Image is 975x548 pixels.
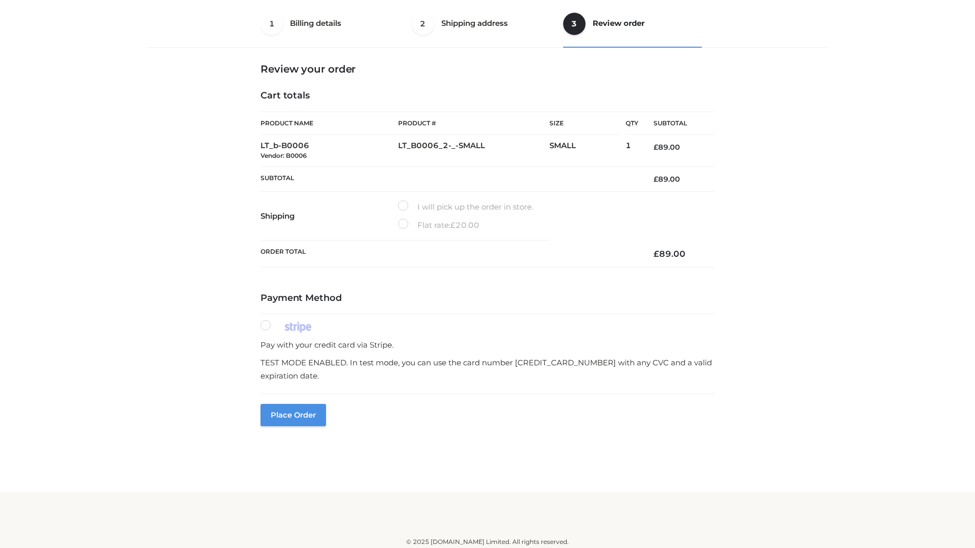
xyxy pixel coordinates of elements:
td: LT_B0006_2-_-SMALL [398,135,549,167]
th: Subtotal [261,166,638,191]
h4: Payment Method [261,293,714,304]
label: I will pick up the order in store. [398,200,533,214]
th: Qty [626,112,638,135]
td: SMALL [549,135,626,167]
td: 1 [626,135,638,167]
bdi: 89.00 [654,143,680,152]
bdi: 89.00 [654,249,686,259]
th: Product Name [261,112,398,135]
small: Vendor: B0006 [261,152,307,159]
th: Order Total [261,241,638,267]
h4: Cart totals [261,90,714,101]
th: Product # [398,112,549,135]
td: LT_b-B0006 [261,135,398,167]
th: Size [549,112,621,135]
p: TEST MODE ENABLED. In test mode, you can use the card number [CREDIT_CARD_NUMBER] with any CVC an... [261,356,714,382]
span: £ [654,175,658,184]
th: Shipping [261,192,398,241]
p: Pay with your credit card via Stripe. [261,338,714,352]
label: Flat rate: [398,219,479,232]
div: © 2025 [DOMAIN_NAME] Limited. All rights reserved. [151,537,824,547]
bdi: 20.00 [450,220,479,230]
button: Place order [261,404,326,426]
span: £ [450,220,456,230]
span: £ [654,143,658,152]
th: Subtotal [638,112,714,135]
h3: Review your order [261,63,714,75]
bdi: 89.00 [654,175,680,184]
span: £ [654,249,659,259]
